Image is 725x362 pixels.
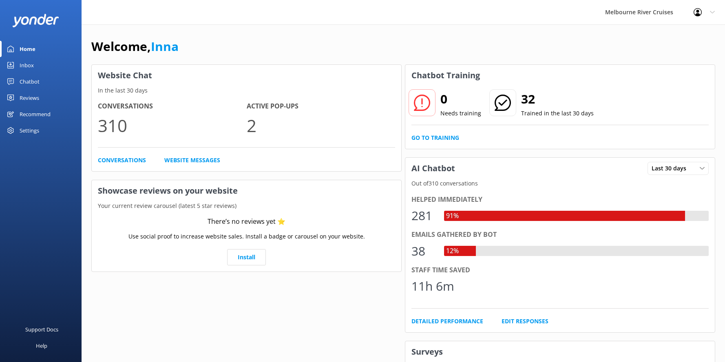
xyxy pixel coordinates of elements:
div: Recommend [20,106,51,122]
div: Reviews [20,90,39,106]
div: Settings [20,122,39,139]
p: 310 [98,112,247,139]
h3: Showcase reviews on your website [92,180,401,201]
a: Install [227,249,266,265]
h3: Website Chat [92,65,401,86]
img: yonder-white-logo.png [12,14,59,27]
h2: 0 [440,89,481,109]
div: There’s no reviews yet ⭐ [208,216,285,227]
div: 281 [411,206,436,225]
p: 2 [247,112,396,139]
div: Inbox [20,57,34,73]
h4: Conversations [98,101,247,112]
a: Inna [151,38,179,55]
div: Home [20,41,35,57]
a: Go to Training [411,133,459,142]
a: Edit Responses [502,317,548,326]
a: Detailed Performance [411,317,483,326]
a: Conversations [98,156,146,165]
span: Last 30 days [652,164,691,173]
div: Staff time saved [411,265,709,276]
div: Emails gathered by bot [411,230,709,240]
h3: AI Chatbot [405,158,461,179]
p: Needs training [440,109,481,118]
div: Support Docs [25,321,58,338]
p: Trained in the last 30 days [521,109,594,118]
div: Chatbot [20,73,40,90]
h2: 32 [521,89,594,109]
div: Help [36,338,47,354]
div: 11h 6m [411,276,454,296]
h1: Welcome, [91,37,179,56]
h3: Chatbot Training [405,65,486,86]
h4: Active Pop-ups [247,101,396,112]
p: Your current review carousel (latest 5 star reviews) [92,201,401,210]
p: Use social proof to increase website sales. Install a badge or carousel on your website. [128,232,365,241]
div: 38 [411,241,436,261]
p: In the last 30 days [92,86,401,95]
div: 91% [444,211,461,221]
div: Helped immediately [411,194,709,205]
a: Website Messages [164,156,220,165]
div: 12% [444,246,461,256]
p: Out of 310 conversations [405,179,715,188]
